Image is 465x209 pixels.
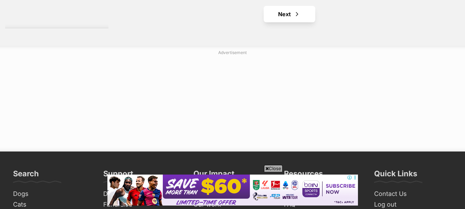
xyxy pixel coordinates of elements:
a: Contact Us [371,189,455,199]
iframe: Advertisement [107,175,358,206]
h3: Support [103,169,133,182]
a: Donate [101,189,184,199]
a: Next page [264,6,315,22]
iframe: Advertisement [66,59,400,145]
nav: Pagination [119,6,460,22]
h3: Search [13,169,39,182]
h3: Our Impact [193,169,234,182]
h3: Resources [284,169,323,182]
h3: Quick Links [374,169,417,182]
a: Dogs [10,189,94,199]
span: Close [264,165,283,172]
